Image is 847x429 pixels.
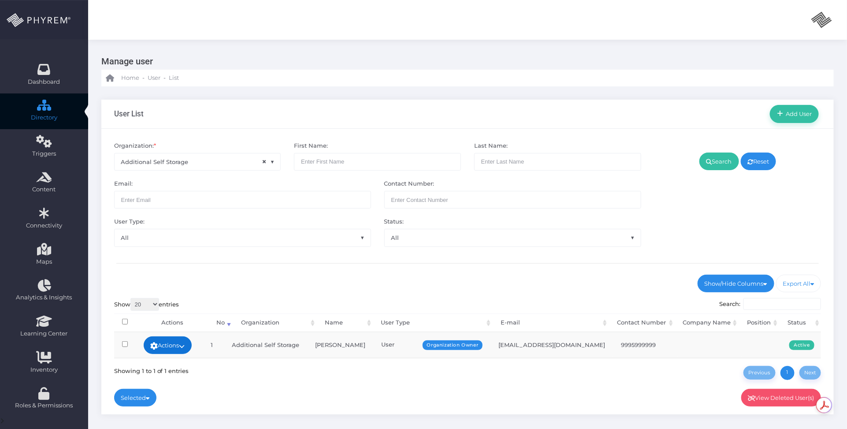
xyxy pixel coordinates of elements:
[6,293,82,302] span: Analytics & Insights
[6,185,82,194] span: Content
[307,332,373,358] td: [PERSON_NAME]
[317,313,373,332] th: Name: activate to sort column ascending
[783,110,812,117] span: Add User
[698,275,774,292] a: Show/Hide Columns
[115,153,281,170] span: Additional Self Storage
[381,340,483,349] div: User
[169,70,179,86] a: List
[262,157,267,167] span: ×
[36,257,52,266] span: Maps
[741,153,776,170] a: Reset
[423,340,483,350] span: Organization Owner
[106,70,139,86] a: Home
[200,332,224,358] td: 1
[233,313,317,332] th: Organization: activate to sort column ascending
[208,313,233,332] th: No: activate to sort column ascending
[741,389,821,407] a: View Deleted User(s)
[780,313,821,332] th: Status: activate to sort column ascending
[114,179,133,188] label: Email:
[373,313,493,332] th: User Type: activate to sort column ascending
[609,313,675,332] th: Contact Number: activate to sort column ascending
[720,298,821,310] label: Search:
[144,336,192,354] a: Actions
[613,332,678,358] td: 9995999999
[384,179,435,188] label: Contact Number:
[474,142,508,150] label: Last Name:
[6,401,82,410] span: Roles & Permissions
[699,153,739,170] a: Search
[114,142,156,150] label: Organization:
[743,298,821,310] input: Search:
[114,217,145,226] label: User Type:
[130,298,159,311] select: Showentries
[162,74,167,82] li: -
[384,217,404,226] label: Status:
[294,153,461,171] input: Enter First Name
[114,364,189,375] div: Showing 1 to 1 of 1 entries
[101,53,827,70] h3: Manage user
[141,74,146,82] li: -
[384,229,641,246] span: All
[136,313,208,332] th: Actions
[6,366,82,374] span: Inventory
[114,109,144,118] h3: User List
[385,229,641,246] span: All
[493,313,609,332] th: E-mail: activate to sort column ascending
[6,329,82,338] span: Learning Center
[28,78,60,86] span: Dashboard
[6,221,82,230] span: Connectivity
[224,332,307,358] td: Additional Self Storage
[115,229,371,246] span: All
[114,191,371,209] input: Enter Email
[114,298,179,311] label: Show entries
[169,74,179,82] span: List
[739,313,780,332] th: Position: activate to sort column ascending
[675,313,739,332] th: Company Name: activate to sort column ascending
[789,340,814,350] span: Active
[148,74,160,82] span: User
[776,275,821,292] a: Export All
[490,332,613,358] td: [EMAIL_ADDRESS][DOMAIN_NAME]
[114,389,157,407] a: Selected
[294,142,328,150] label: First Name:
[114,229,371,246] span: All
[121,74,139,82] span: Home
[6,113,82,122] span: Directory
[780,366,795,380] a: 1
[770,105,819,123] a: Add User
[6,149,82,158] span: Triggers
[148,70,160,86] a: User
[474,153,641,171] input: Enter Last Name
[384,191,641,209] input: Maximum of 10 digits required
